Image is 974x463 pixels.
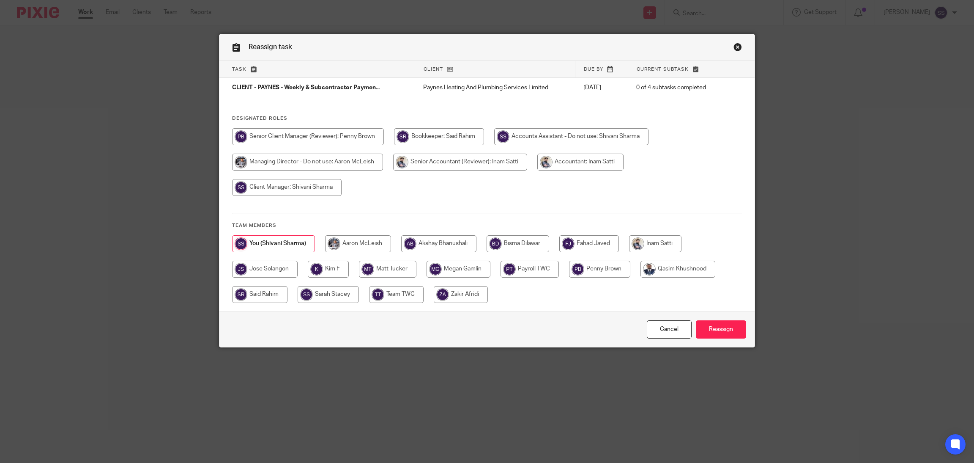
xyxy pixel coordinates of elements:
span: Current subtask [637,67,689,72]
span: CLIENT - PAYNES - Weekly & Subcontractor Paymen... [232,85,380,91]
span: Task [232,67,246,72]
a: Close this dialog window [647,320,692,339]
span: Due by [584,67,603,72]
td: 0 of 4 subtasks completed [628,78,725,98]
span: Client [424,67,443,72]
input: Reassign [696,320,746,339]
p: Paynes Heating And Plumbing Services Limited [423,83,566,92]
p: [DATE] [583,83,619,92]
h4: Designated Roles [232,115,741,122]
span: Reassign task [249,44,292,50]
a: Close this dialog window [733,43,742,54]
h4: Team members [232,222,741,229]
